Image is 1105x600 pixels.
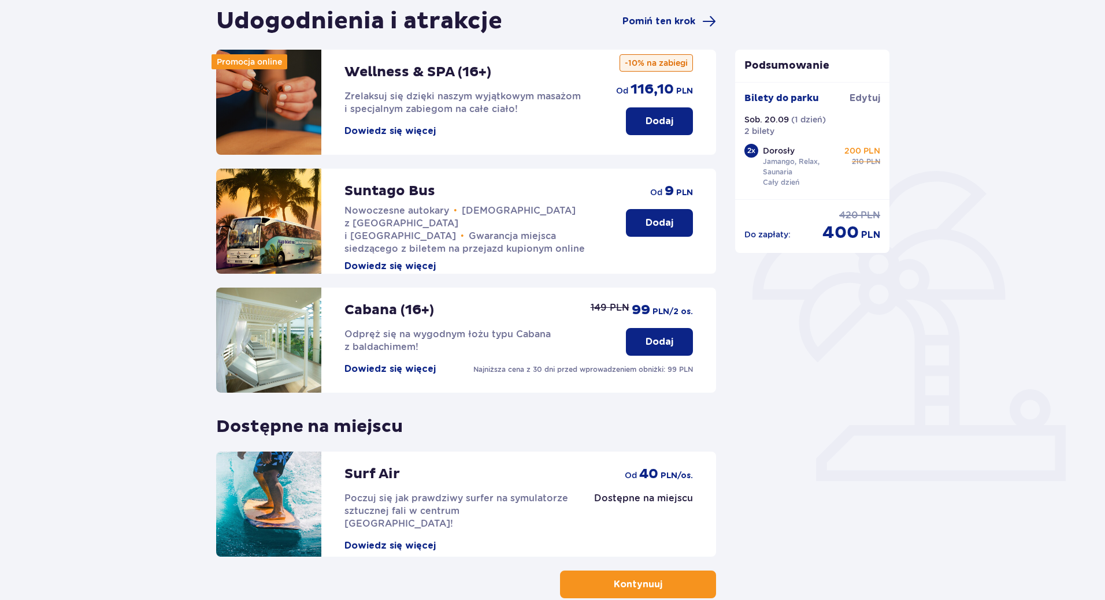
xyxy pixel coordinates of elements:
span: Nowoczesne autokary [344,205,449,216]
a: Edytuj [850,92,880,105]
span: [DEMOGRAPHIC_DATA] z [GEOGRAPHIC_DATA] i [GEOGRAPHIC_DATA] [344,205,576,241]
img: attraction [216,169,321,274]
button: Dodaj [626,107,693,135]
img: attraction [216,288,321,393]
p: PLN [861,209,880,222]
p: PLN [676,187,693,199]
button: Kontynuuj [560,571,716,598]
button: Dowiedz się więcej [344,539,436,552]
p: Cały dzień [763,177,799,188]
p: od [625,469,637,481]
p: PLN /os. [661,470,693,482]
p: 400 [822,222,859,244]
p: 2 bilety [744,125,774,137]
button: Dowiedz się więcej [344,363,436,375]
p: 116,10 [631,81,674,98]
p: 99 [632,301,650,319]
a: Pomiń ten krok [622,14,716,28]
button: Dowiedz się więcej [344,260,436,273]
h1: Udogodnienia i atrakcje [216,7,502,36]
p: Podsumowanie [735,59,890,73]
p: 420 [839,209,858,222]
p: Dorosły [763,145,795,156]
p: Dostępne na miejscu [216,407,403,438]
p: PLN /2 os. [652,306,693,318]
p: Dostępne na miejscu [594,492,693,505]
button: Dodaj [626,328,693,356]
p: Najniższa cena z 30 dni przed wprowadzeniem obniżki: 99 PLN [473,364,693,375]
p: od [616,85,628,96]
p: Dodaj [646,115,673,128]
span: • [454,205,457,217]
p: od [650,187,662,198]
p: -10% na zabiegi [620,54,693,72]
span: Odpręż się na wygodnym łożu typu Cabana z baldachimem! [344,329,551,352]
p: Do zapłaty : [744,229,791,240]
span: Zrelaksuj się dzięki naszym wyjątkowym masażom i specjalnym zabiegom na całe ciało! [344,91,581,114]
p: 149 PLN [591,301,629,314]
p: Dodaj [646,336,673,348]
p: PLN [866,156,880,167]
p: 210 [852,156,864,167]
p: PLN [676,85,693,97]
img: attraction [216,50,321,155]
button: Dowiedz się więcej [344,125,436,137]
p: 40 [639,465,658,483]
p: Sob. 20.09 [744,114,789,125]
p: Wellness & SPA (16+) [344,64,491,81]
p: PLN [861,229,880,241]
div: Promocja online [212,54,287,69]
p: Suntago Bus [344,182,435,200]
span: Poczuj się jak prawdziwy surfer na symulatorze sztucznej fali w centrum [GEOGRAPHIC_DATA]! [344,493,568,529]
p: Bilety do parku [744,92,819,105]
p: Jamango, Relax, Saunaria [763,156,843,177]
p: Kontynuuj [614,578,662,591]
span: • [461,230,464,242]
p: 9 [665,182,674,200]
p: ( 1 dzień ) [791,114,826,125]
img: attraction [216,452,321,557]
p: Surf Air [344,465,400,483]
button: Dodaj [626,209,693,237]
p: Dodaj [646,217,673,229]
div: 2 x [744,144,758,158]
span: Pomiń ten krok [622,15,695,28]
p: Cabana (16+) [344,301,434,319]
p: 200 PLN [844,145,880,156]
